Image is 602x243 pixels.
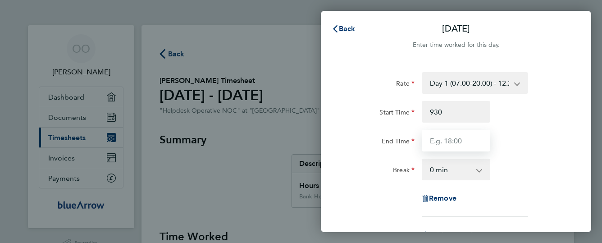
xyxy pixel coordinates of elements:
[393,166,415,177] label: Break
[422,195,456,202] button: Remove
[321,40,591,50] div: Enter time worked for this day.
[442,23,470,35] p: [DATE]
[429,194,456,202] span: Remove
[339,24,356,33] span: Back
[323,20,365,38] button: Back
[379,108,415,119] label: Start Time
[422,130,490,151] input: E.g. 18:00
[396,79,415,90] label: Rate
[382,137,415,148] label: End Time
[422,101,490,123] input: E.g. 08:00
